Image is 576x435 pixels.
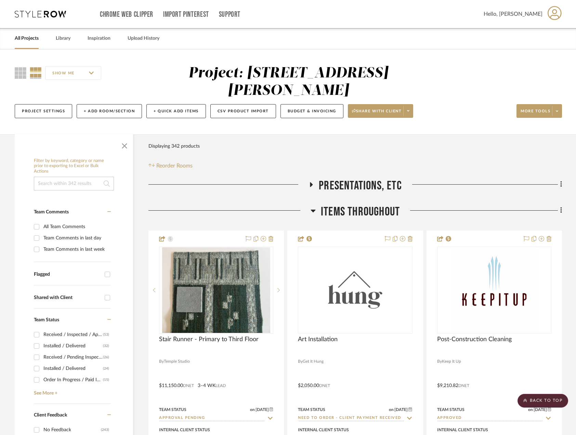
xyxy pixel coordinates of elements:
[442,358,461,365] span: Keep It Up
[156,162,193,170] span: Reorder Rooms
[308,247,402,333] img: Art Installation
[298,358,303,365] span: By
[437,358,442,365] span: By
[159,427,210,433] div: Internal Client Status
[100,12,153,17] a: Chrome Web Clipper
[533,407,548,412] span: [DATE]
[103,374,109,385] div: (15)
[437,415,543,422] input: Type to Search…
[34,177,114,190] input: Search within 342 results
[219,12,240,17] a: Support
[43,329,103,340] div: Received / Inspected / Approved
[43,221,109,232] div: All Team Comments
[146,104,206,118] button: + Quick Add Items
[34,158,114,174] h6: Filter by keyword, category or name prior to exporting to Excel or Bulk Actions
[103,340,109,351] div: (32)
[43,352,103,363] div: Received / Pending Inspection
[34,210,69,214] span: Team Comments
[518,394,568,408] scroll-to-top-button: BACK TO TOP
[250,408,255,412] span: on
[280,104,343,118] button: Budget & Invoicing
[159,358,164,365] span: By
[159,407,186,413] div: Team Status
[34,413,67,418] span: Client Feedback
[15,34,39,43] a: All Projects
[303,358,324,365] span: Get It Hung
[43,244,109,255] div: Team Comments in last week
[298,336,338,343] span: Art Installation
[298,427,349,433] div: Internal Client Status
[319,178,402,193] span: Presentations, ETC
[162,247,270,333] img: Stair Runner - Primary to Third Floor
[437,427,488,433] div: Internal Client Status
[298,415,404,422] input: Type to Search…
[163,12,209,17] a: Import Pinterest
[352,109,402,119] span: Share with client
[298,247,412,333] div: 0
[148,139,200,153] div: Displaying 342 products
[394,407,408,412] span: [DATE]
[34,318,59,322] span: Team Status
[437,247,551,333] div: 0
[516,104,562,118] button: More tools
[128,34,159,43] a: Upload History
[103,329,109,340] div: (53)
[148,162,193,170] button: Reorder Rooms
[43,374,103,385] div: Order In Progress / Paid In Full w/ Freight, No Balance due
[43,340,103,351] div: Installed / Delivered
[298,407,325,413] div: Team Status
[521,109,550,119] span: More tools
[159,415,265,422] input: Type to Search…
[56,34,70,43] a: Library
[437,336,512,343] span: Post-Construction Cleaning
[528,408,533,412] span: on
[159,336,259,343] span: Stair Runner - Primary to Third Floor
[451,247,537,333] img: Post-Construction Cleaning
[118,138,131,151] button: Close
[103,363,109,374] div: (24)
[103,352,109,363] div: (26)
[348,104,414,118] button: Share with client
[437,407,464,413] div: Team Status
[34,272,101,277] div: Flagged
[15,104,72,118] button: Project Settings
[210,104,276,118] button: CSV Product Import
[34,295,101,301] div: Shared with Client
[88,34,110,43] a: Inspiration
[188,66,388,98] div: Project: [STREET_ADDRESS][PERSON_NAME]
[389,408,394,412] span: on
[484,10,542,18] span: Hello, [PERSON_NAME]
[321,204,400,219] span: Items Throughout
[32,385,111,396] a: See More +
[164,358,190,365] span: Temple Studio
[255,407,270,412] span: [DATE]
[43,363,103,374] div: Installed / Delivered
[43,233,109,244] div: Team Comments in last day
[77,104,142,118] button: + Add Room/Section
